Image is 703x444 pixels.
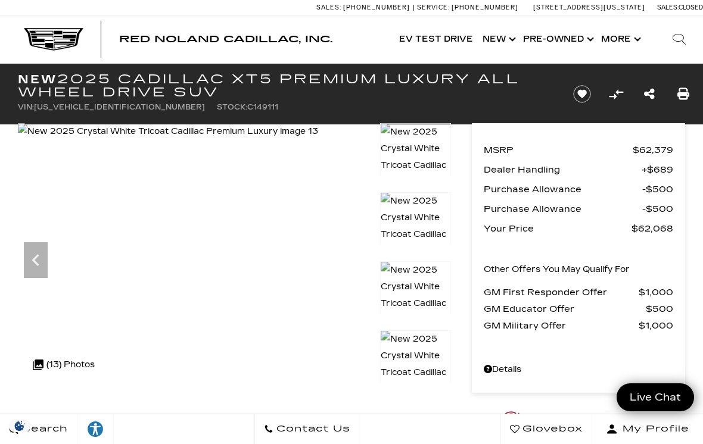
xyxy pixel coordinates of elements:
a: Details [484,361,673,378]
strong: New [18,72,57,86]
span: GM Military Offer [484,317,639,334]
img: New 2025 Crystal White Tricoat Cadillac Premium Luxury image 13 [18,123,318,140]
img: New 2025 Crystal White Tricoat Cadillac Premium Luxury image 11 [380,192,451,277]
span: $62,068 [632,220,673,237]
span: Glovebox [520,421,583,437]
img: Opt-Out Icon [6,420,33,432]
a: Purchase Allowance $500 [484,181,673,198]
span: Sales: [657,4,679,11]
span: $62,379 [633,142,673,158]
span: Search [18,421,68,437]
button: More [596,15,643,63]
p: Other Offers You May Qualify For [484,261,630,278]
div: (13) Photos [27,351,101,379]
span: $500 [642,201,673,217]
a: Live Chat [617,383,694,411]
span: My Profile [618,421,689,437]
a: Pre-Owned [518,15,596,63]
a: GM First Responder Offer $1,000 [484,284,673,301]
div: Search [655,15,703,63]
a: [STREET_ADDRESS][US_STATE] [533,4,645,11]
img: New 2025 Crystal White Tricoat Cadillac Premium Luxury image 13 [380,330,451,432]
span: $1,000 [639,284,673,301]
span: GM Educator Offer [484,301,646,317]
a: Explore your accessibility options [77,414,114,444]
span: Purchase Allowance [484,181,642,198]
span: VIN: [18,103,34,111]
div: Previous [24,242,48,278]
span: Sales: [316,4,341,11]
a: EV Test Drive [394,15,478,63]
a: Contact Us [254,414,360,444]
span: $1,000 [639,317,673,334]
img: New 2025 Crystal White Tricoat Cadillac Premium Luxury image 10 [380,123,451,224]
span: $689 [642,161,673,178]
section: Click to Open Cookie Consent Modal [6,420,33,432]
img: New 2025 Crystal White Tricoat Cadillac Premium Luxury image 12 [380,261,451,362]
span: $500 [646,301,673,317]
a: Your Price $62,068 [484,220,673,237]
span: Contact Us [273,421,350,437]
a: MSRP $62,379 [484,142,673,158]
button: Open user profile menu [592,414,703,444]
a: New [478,15,518,63]
span: Live Chat [624,390,687,404]
span: Red Noland Cadillac, Inc. [119,33,332,45]
a: Dealer Handling $689 [484,161,673,178]
button: Save vehicle [569,85,595,104]
img: Cadillac Dark Logo with Cadillac White Text [24,28,83,51]
a: Purchase Allowance $500 [484,201,673,217]
span: Stock: [217,103,247,111]
h1: 2025 Cadillac XT5 Premium Luxury All Wheel Drive SUV [18,73,553,99]
div: Explore your accessibility options [77,420,113,438]
a: Service: [PHONE_NUMBER] [413,4,521,11]
a: Sales: [PHONE_NUMBER] [316,4,413,11]
span: Dealer Handling [484,161,642,178]
a: Red Noland Cadillac, Inc. [119,35,332,44]
span: Your Price [484,220,632,237]
button: Compare Vehicle [607,85,625,103]
a: Glovebox [500,414,592,444]
span: GM First Responder Offer [484,284,639,301]
span: Service: [417,4,450,11]
span: MSRP [484,142,633,158]
a: Print this New 2025 Cadillac XT5 Premium Luxury All Wheel Drive SUV [677,86,689,102]
span: [US_VEHICLE_IDENTIFICATION_NUMBER] [34,103,205,111]
span: Purchase Allowance [484,201,642,217]
span: C149111 [247,103,278,111]
span: Closed [679,4,703,11]
a: GM Military Offer $1,000 [484,317,673,334]
span: [PHONE_NUMBER] [343,4,410,11]
span: [PHONE_NUMBER] [452,4,518,11]
a: Share this New 2025 Cadillac XT5 Premium Luxury All Wheel Drive SUV [644,86,655,102]
span: $500 [642,181,673,198]
a: GM Educator Offer $500 [484,301,673,317]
